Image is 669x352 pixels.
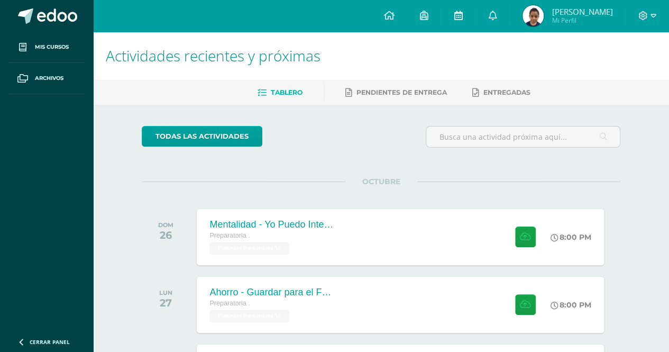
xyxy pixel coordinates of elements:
span: Preparatoria . [209,300,250,307]
span: Preparatoria . [209,232,250,239]
a: Archivos [8,63,85,94]
span: Tablero [271,88,303,96]
input: Busca una actividad próxima aquí... [426,127,620,147]
span: OCTUBRE [345,177,417,186]
div: Mentalidad - Yo Puedo Intentarlo [209,219,336,230]
span: Mi Perfil [552,16,612,25]
span: Pendientes de entrega [356,88,447,96]
a: Tablero [258,84,303,101]
img: 00c7f526d998ab68b1e24fcab2106df6.png [523,5,544,26]
div: 27 [159,296,172,309]
div: 8:00 PM [551,232,591,242]
a: Mis cursos [8,32,85,63]
a: todas las Actividades [142,126,262,147]
div: 26 [158,229,173,241]
span: Archivos [35,74,63,83]
span: [PERSON_NAME] [552,6,612,17]
span: Mis cursos [35,43,69,51]
div: 8:00 PM [551,300,591,310]
span: Cerrar panel [30,338,70,346]
div: LUN [159,289,172,296]
span: Actividades recientes y próximas [106,46,320,66]
a: Pendientes de entrega [345,84,447,101]
div: Ahorro - Guardar para el Futuro [209,287,336,298]
a: Entregadas [472,84,530,101]
span: Finanzas Personales 'U' [209,242,289,255]
span: Entregadas [483,88,530,96]
div: DOM [158,221,173,229]
span: Finanzas Personales 'U' [209,310,289,322]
